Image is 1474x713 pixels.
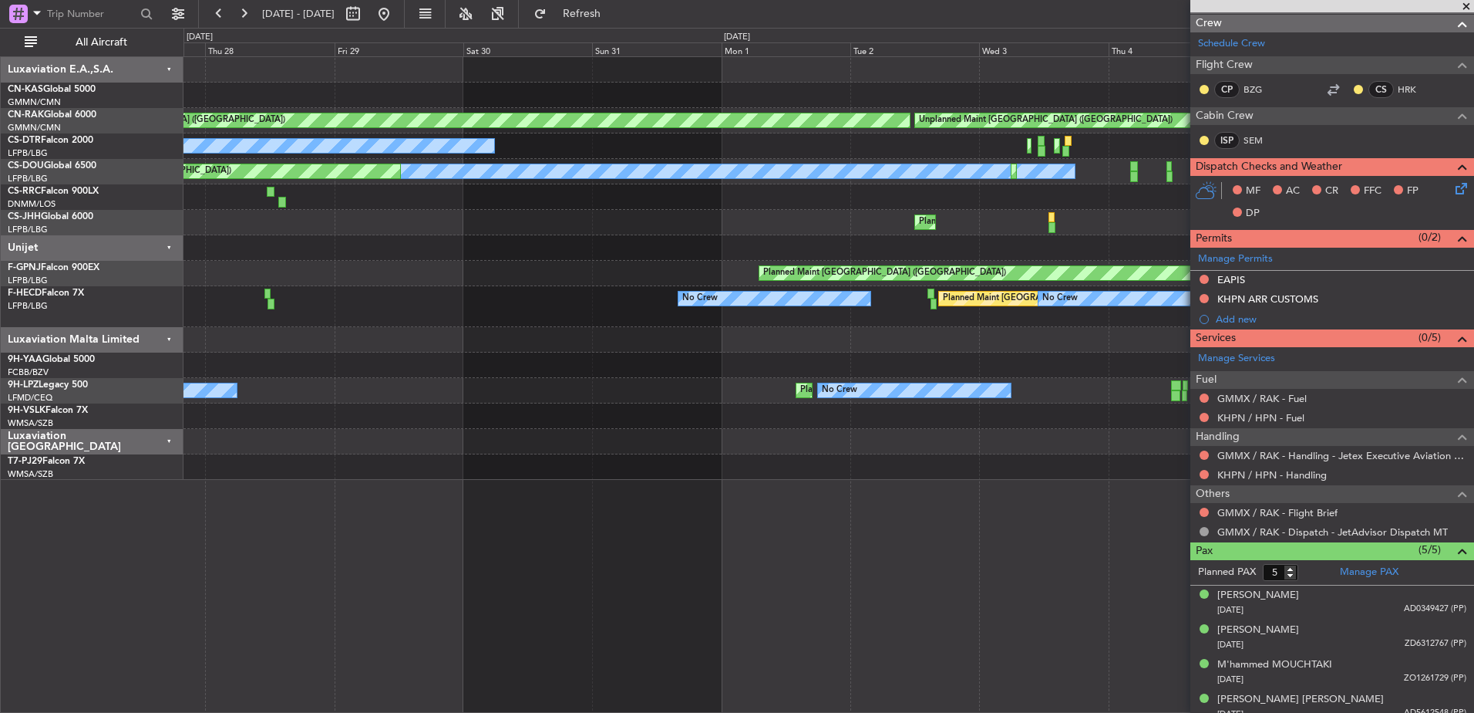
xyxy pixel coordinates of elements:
[8,417,53,429] a: WMSA/SZB
[1217,692,1384,708] div: [PERSON_NAME] [PERSON_NAME]
[1196,428,1240,446] span: Handling
[187,31,213,44] div: [DATE]
[8,355,42,364] span: 9H-YAA
[1217,292,1318,306] div: KHPN ARR CUSTOMS
[8,122,61,133] a: GMMN/CMN
[1286,184,1300,199] span: AC
[1196,485,1230,503] span: Others
[8,212,41,221] span: CS-JHH
[1198,565,1256,580] label: Planned PAX
[822,379,857,402] div: No Crew
[1404,603,1466,616] span: AD0349427 (PP)
[1196,230,1232,248] span: Permits
[205,42,334,56] div: Thu 28
[1243,83,1278,96] a: BZG
[8,457,85,466] a: T7-PJ29Falcon 7X
[8,289,42,298] span: F-HECD
[763,262,1006,285] div: Planned Maint [GEOGRAPHIC_DATA] ([GEOGRAPHIC_DATA])
[1216,313,1466,326] div: Add new
[8,136,93,145] a: CS-DTRFalcon 2000
[1196,107,1254,125] span: Cabin Crew
[1217,588,1299,603] div: [PERSON_NAME]
[8,392,52,404] a: LFMD/CEQ
[1243,133,1278,147] a: SEM
[8,224,48,235] a: LFPB/LBG
[1196,542,1213,560] span: Pax
[47,2,136,25] input: Trip Number
[8,96,61,108] a: GMMN/CMN
[919,211,1162,234] div: Planned Maint [GEOGRAPHIC_DATA] ([GEOGRAPHIC_DATA])
[8,187,41,196] span: CS-RRC
[8,110,96,120] a: CN-RAKGlobal 6000
[724,31,750,44] div: [DATE]
[8,406,88,415] a: 9H-VSLKFalcon 7X
[40,37,163,48] span: All Aircraft
[1217,657,1332,673] div: M'hammed MOUCHTAKI
[1404,672,1466,685] span: ZO1261729 (PP)
[8,406,45,415] span: 9H-VSLK
[1058,134,1242,157] div: Planned Maint [GEOGRAPHIC_DATA] (Ataturk)
[17,30,167,55] button: All Aircraft
[943,287,1186,310] div: Planned Maint [GEOGRAPHIC_DATA] ([GEOGRAPHIC_DATA])
[8,367,49,378] a: FCBB/BZV
[335,42,463,56] div: Fri 29
[1217,506,1338,519] a: GMMX / RAK - Flight Brief
[722,42,850,56] div: Mon 1
[8,147,48,159] a: LFPB/LBG
[1196,158,1342,176] span: Dispatch Checks and Weather
[8,212,93,221] a: CS-JHHGlobal 6000
[1217,273,1245,286] div: EAPIS
[8,85,96,94] a: CN-KASGlobal 5000
[8,380,39,390] span: 9H-LPZ
[1217,525,1448,539] a: GMMX / RAK - Dispatch - JetAdvisor Dispatch MT
[1198,252,1273,267] a: Manage Permits
[8,110,44,120] span: CN-RAK
[1340,565,1398,580] a: Manage PAX
[682,287,718,310] div: No Crew
[1196,56,1253,74] span: Flight Crew
[1196,329,1236,347] span: Services
[1015,160,1258,183] div: Planned Maint [GEOGRAPHIC_DATA] ([GEOGRAPHIC_DATA])
[1325,184,1338,199] span: CR
[1042,287,1078,310] div: No Crew
[8,289,84,298] a: F-HECDFalcon 7X
[1217,392,1307,405] a: GMMX / RAK - Fuel
[8,275,48,286] a: LFPB/LBG
[1398,83,1432,96] a: HRK
[550,8,614,19] span: Refresh
[8,263,41,272] span: F-GPNJ
[1217,604,1243,616] span: [DATE]
[1196,371,1217,389] span: Fuel
[919,109,1173,132] div: Unplanned Maint [GEOGRAPHIC_DATA] ([GEOGRAPHIC_DATA])
[8,161,44,171] span: CS-DOU
[1418,229,1441,245] span: (0/2)
[850,42,979,56] div: Tue 2
[1407,184,1418,199] span: FP
[1217,623,1299,638] div: [PERSON_NAME]
[8,85,43,94] span: CN-KAS
[1109,42,1237,56] div: Thu 4
[1214,81,1240,98] div: CP
[8,198,56,210] a: DNMM/LOS
[1198,36,1265,52] a: Schedule Crew
[1418,329,1441,346] span: (0/5)
[8,468,53,480] a: WMSA/SZB
[8,136,41,145] span: CS-DTR
[262,7,335,21] span: [DATE] - [DATE]
[463,42,592,56] div: Sat 30
[1217,411,1304,424] a: KHPN / HPN - Fuel
[1217,674,1243,685] span: [DATE]
[1214,132,1240,149] div: ISP
[8,187,99,196] a: CS-RRCFalcon 900LX
[1364,184,1381,199] span: FFC
[1217,639,1243,650] span: [DATE]
[1217,468,1327,482] a: KHPN / HPN - Handling
[8,355,95,364] a: 9H-YAAGlobal 5000
[8,161,96,171] a: CS-DOUGlobal 6500
[1368,81,1394,98] div: CS
[592,42,721,56] div: Sun 31
[1246,206,1260,221] span: DP
[1196,15,1222,32] span: Crew
[8,263,99,272] a: F-GPNJFalcon 900EX
[1418,542,1441,558] span: (5/5)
